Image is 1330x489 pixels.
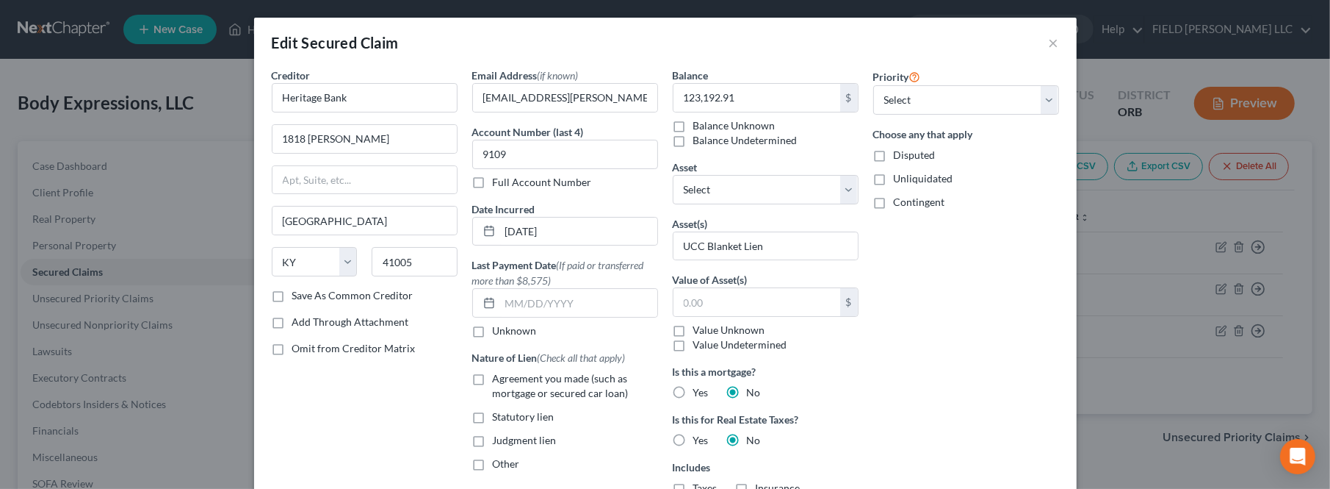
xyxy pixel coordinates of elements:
[500,218,657,246] input: MM/DD/YYYY
[894,196,945,208] span: Contingent
[473,84,657,112] input: --
[693,133,798,148] label: Balance Undetermined
[747,434,761,446] span: No
[673,412,859,427] label: Is this for Real Estate Taxes?
[472,140,658,169] input: XXXX
[1049,34,1059,51] button: ×
[493,410,554,423] span: Statutory lien
[272,207,457,235] input: Enter city...
[292,288,413,303] label: Save As Common Creditor
[538,69,579,82] span: (if known)
[873,68,921,85] label: Priority
[272,83,458,113] input: Search creditor by name...
[747,386,761,399] span: No
[472,257,658,288] label: Last Payment Date
[472,201,535,217] label: Date Incurred
[873,126,1059,142] label: Choose any that apply
[472,68,579,83] label: Email Address
[693,386,709,399] span: Yes
[272,69,311,82] span: Creditor
[894,149,936,161] span: Disputed
[894,172,953,185] span: Unliquidated
[272,125,457,153] input: Enter address...
[840,84,858,112] div: $
[673,460,859,475] label: Includes
[693,434,709,446] span: Yes
[673,216,708,232] label: Asset(s)
[673,232,858,260] input: Specify...
[693,118,776,133] label: Balance Unknown
[493,434,557,446] span: Judgment lien
[673,288,840,316] input: 0.00
[673,84,840,112] input: 0.00
[538,351,626,364] span: (Check all that apply)
[472,259,644,287] span: (If paid or transferred more than $8,575)
[673,364,859,379] label: Is this a mortgage?
[493,457,520,470] span: Other
[292,315,409,329] label: Add Through Attachment
[372,247,458,276] input: Enter zip...
[493,324,537,338] label: Unknown
[840,288,858,316] div: $
[693,338,787,352] label: Value Undetermined
[500,289,657,317] input: MM/DD/YYYY
[272,32,399,53] div: Edit Secured Claim
[673,68,709,83] label: Balance
[272,166,457,194] input: Apt, Suite, etc...
[472,124,584,140] label: Account Number (last 4)
[493,372,629,399] span: Agreement you made (such as mortgage or secured car loan)
[673,272,748,288] label: Value of Asset(s)
[673,161,698,174] span: Asset
[472,350,626,365] label: Nature of Lien
[1280,439,1315,474] div: Open Intercom Messenger
[493,175,592,190] label: Full Account Number
[292,342,416,354] span: Omit from Creditor Matrix
[693,323,765,338] label: Value Unknown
